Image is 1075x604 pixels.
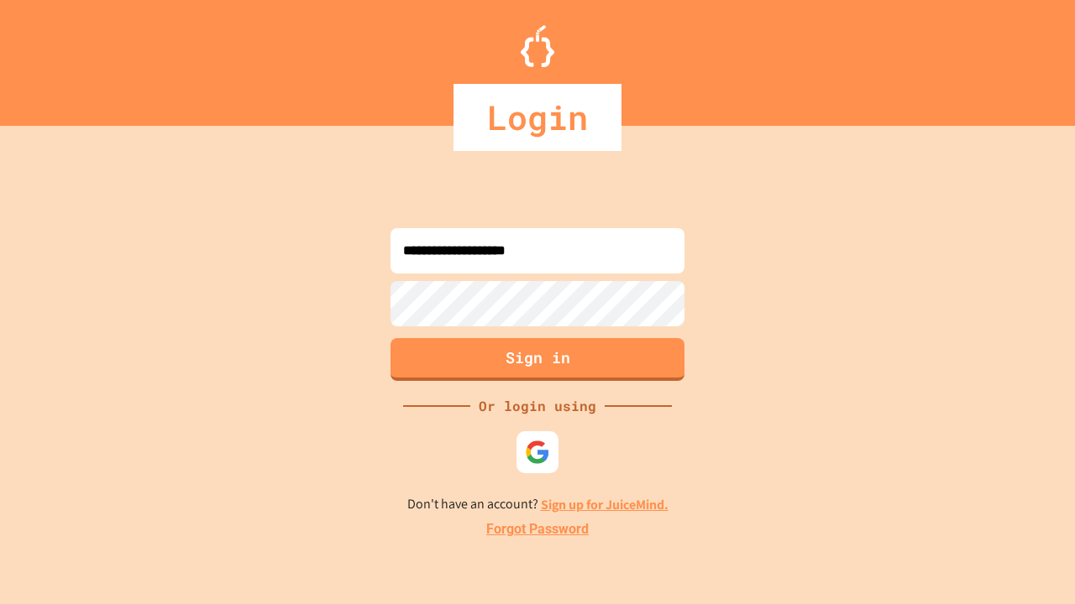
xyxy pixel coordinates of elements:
img: Logo.svg [521,25,554,67]
iframe: chat widget [936,464,1058,535]
img: google-icon.svg [525,440,550,465]
p: Don't have an account? [407,494,669,515]
a: Sign up for JuiceMind. [541,496,669,513]
div: Or login using [470,396,605,416]
div: Login [454,84,621,151]
iframe: chat widget [1004,537,1058,587]
button: Sign in [391,338,684,381]
a: Forgot Password [486,519,589,539]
